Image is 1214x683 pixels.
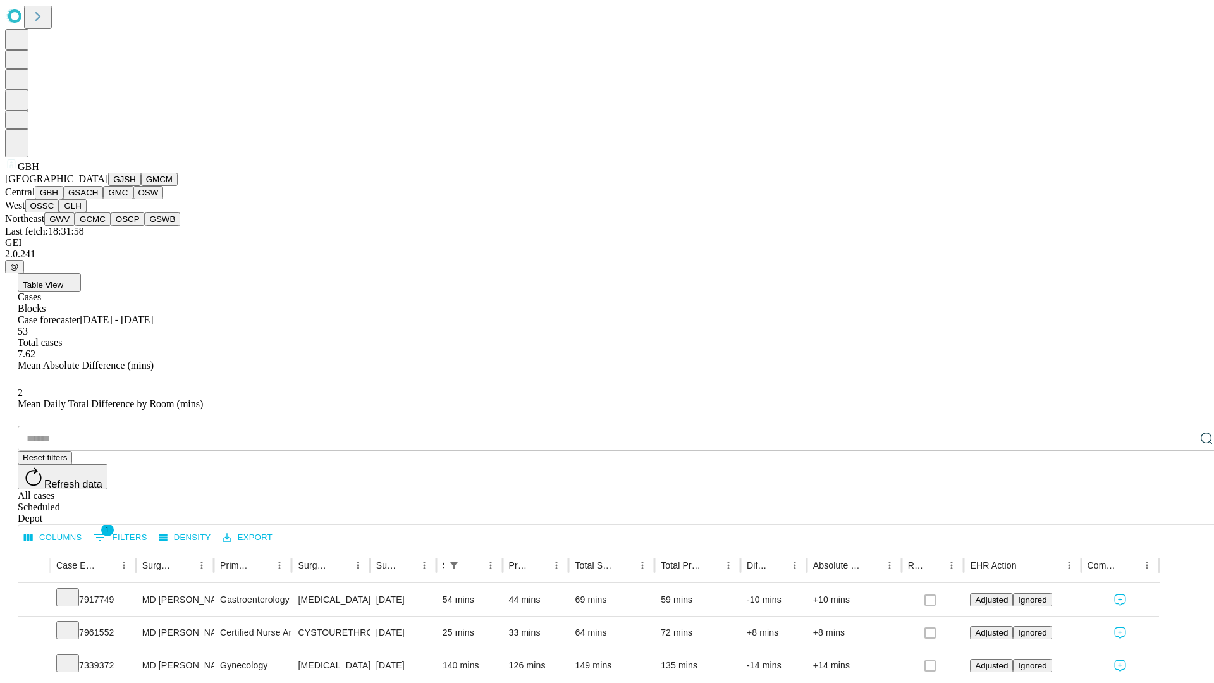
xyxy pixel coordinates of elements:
[23,453,67,462] span: Reset filters
[80,314,153,325] span: [DATE] - [DATE]
[445,557,463,574] div: 1 active filter
[25,622,44,644] button: Expand
[133,186,164,199] button: OSW
[5,260,24,273] button: @
[23,280,63,290] span: Table View
[56,617,130,649] div: 7961552
[376,617,430,649] div: [DATE]
[970,626,1013,639] button: Adjusted
[108,173,141,186] button: GJSH
[768,557,786,574] button: Sort
[193,557,211,574] button: Menu
[747,617,800,649] div: +8 mins
[156,528,214,548] button: Density
[18,337,62,348] span: Total cases
[970,560,1016,570] div: EHR Action
[975,595,1008,605] span: Adjusted
[63,186,103,199] button: GSACH
[1120,557,1138,574] button: Sort
[18,273,81,292] button: Table View
[103,186,133,199] button: GMC
[443,560,444,570] div: Scheduled In Room Duration
[5,213,44,224] span: Northeast
[331,557,349,574] button: Sort
[5,173,108,184] span: [GEOGRAPHIC_DATA]
[720,557,737,574] button: Menu
[863,557,881,574] button: Sort
[376,584,430,616] div: [DATE]
[747,560,767,570] div: Difference
[908,560,924,570] div: Resolved in EHR
[813,560,862,570] div: Absolute Difference
[1013,626,1052,639] button: Ignored
[111,212,145,226] button: OSCP
[44,479,102,489] span: Refresh data
[5,226,84,237] span: Last fetch: 18:31:58
[661,584,734,616] div: 59 mins
[175,557,193,574] button: Sort
[661,560,701,570] div: Total Predicted Duration
[18,387,23,398] span: 2
[59,199,86,212] button: GLH
[56,649,130,682] div: 7339372
[509,584,563,616] div: 44 mins
[219,528,276,548] button: Export
[75,212,111,226] button: GCMC
[975,628,1008,637] span: Adjusted
[220,617,285,649] div: Certified Nurse Anesthetist
[56,584,130,616] div: 7917749
[18,161,39,172] span: GBH
[142,649,207,682] div: MD [PERSON_NAME] [PERSON_NAME] Md
[271,557,288,574] button: Menu
[530,557,548,574] button: Sort
[445,557,463,574] button: Show filters
[18,360,154,371] span: Mean Absolute Difference (mins)
[18,326,28,336] span: 53
[1018,628,1046,637] span: Ignored
[44,212,75,226] button: GWV
[298,560,329,570] div: Surgery Name
[661,617,734,649] div: 72 mins
[747,649,800,682] div: -14 mins
[5,187,35,197] span: Central
[1138,557,1156,574] button: Menu
[376,560,396,570] div: Surgery Date
[115,557,133,574] button: Menu
[18,348,35,359] span: 7.62
[25,655,44,677] button: Expand
[509,560,529,570] div: Predicted In Room Duration
[376,649,430,682] div: [DATE]
[25,589,44,612] button: Expand
[220,560,252,570] div: Primary Service
[398,557,415,574] button: Sort
[349,557,367,574] button: Menu
[90,527,150,548] button: Show filters
[509,617,563,649] div: 33 mins
[101,524,114,536] span: 1
[943,557,960,574] button: Menu
[97,557,115,574] button: Sort
[18,314,80,325] span: Case forecaster
[220,584,285,616] div: Gastroenterology
[482,557,500,574] button: Menu
[634,557,651,574] button: Menu
[1013,659,1052,672] button: Ignored
[5,200,25,211] span: West
[1018,557,1036,574] button: Sort
[253,557,271,574] button: Sort
[25,199,59,212] button: OSSC
[464,557,482,574] button: Sort
[5,249,1209,260] div: 2.0.241
[142,560,174,570] div: Surgeon Name
[813,617,895,649] div: +8 mins
[661,649,734,682] div: 135 mins
[142,617,207,649] div: MD [PERSON_NAME]
[298,649,363,682] div: [MEDICAL_DATA] [MEDICAL_DATA] REMOVAL TUBES AND/OR OVARIES FOR UTERUS 250GM OR LESS
[575,617,648,649] div: 64 mins
[747,584,800,616] div: -10 mins
[786,557,804,574] button: Menu
[1018,595,1046,605] span: Ignored
[813,584,895,616] div: +10 mins
[443,649,496,682] div: 140 mins
[443,617,496,649] div: 25 mins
